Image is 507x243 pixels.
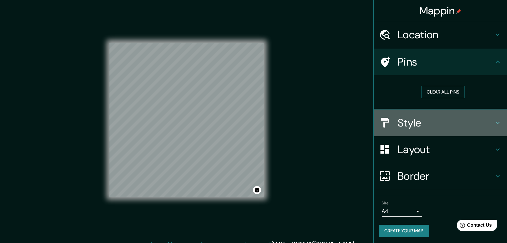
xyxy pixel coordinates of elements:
[374,21,507,48] div: Location
[382,200,389,206] label: Size
[374,110,507,136] div: Style
[398,169,494,183] h4: Border
[374,136,507,163] div: Layout
[398,143,494,156] h4: Layout
[419,4,462,17] h4: Mappin
[398,55,494,69] h4: Pins
[109,43,264,197] canvas: Map
[253,186,261,194] button: Toggle attribution
[382,206,422,217] div: A4
[421,86,465,98] button: Clear all pins
[456,9,461,14] img: pin-icon.png
[398,28,494,41] h4: Location
[379,225,429,237] button: Create your map
[374,49,507,75] div: Pins
[374,163,507,189] div: Border
[448,217,500,236] iframe: Help widget launcher
[398,116,494,129] h4: Style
